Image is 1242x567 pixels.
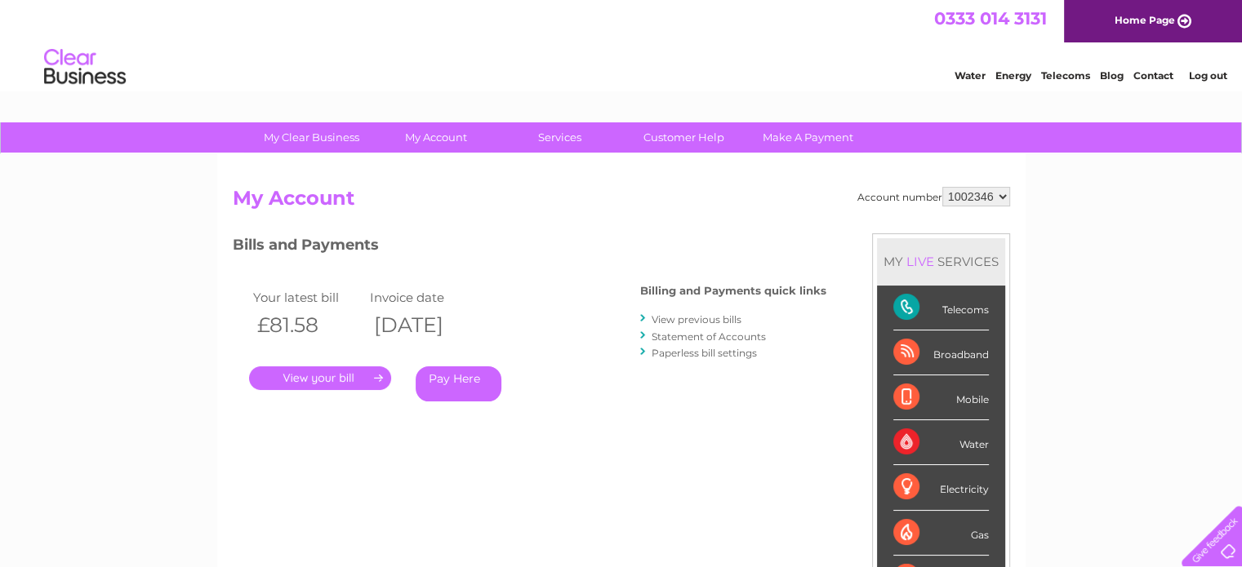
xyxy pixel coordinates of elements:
a: Log out [1188,69,1226,82]
h2: My Account [233,187,1010,218]
a: Water [955,69,986,82]
a: My Account [368,122,503,153]
h3: Bills and Payments [233,233,826,262]
div: Gas [893,511,989,556]
a: . [249,366,391,390]
td: Your latest bill [249,286,367,308]
img: logo.png [43,42,127,92]
h4: Billing and Payments quick links [640,285,826,297]
div: Electricity [893,465,989,510]
a: Statement of Accounts [652,330,766,343]
div: Telecoms [893,286,989,330]
a: Energy [995,69,1031,82]
div: Account number [857,187,1010,206]
a: View previous bills [652,313,741,326]
th: [DATE] [366,308,483,342]
a: Customer Help [617,122,751,153]
td: Invoice date [366,286,483,308]
div: Water [893,420,989,465]
a: Contact [1133,69,1173,82]
th: £81.58 [249,308,367,342]
a: Services [492,122,627,153]
a: Pay Here [416,366,501,401]
a: Telecoms [1041,69,1090,82]
a: Blog [1100,69,1124,82]
a: My Clear Business [244,122,379,153]
div: MY SERVICES [877,238,1005,285]
div: LIVE [903,254,937,269]
div: Clear Business is a trading name of Verastar Limited (registered in [GEOGRAPHIC_DATA] No. 3667643... [236,9,1008,79]
div: Broadband [893,330,989,375]
a: 0333 014 3131 [934,8,1047,29]
div: Mobile [893,375,989,420]
a: Make A Payment [741,122,875,153]
a: Paperless bill settings [652,347,757,359]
